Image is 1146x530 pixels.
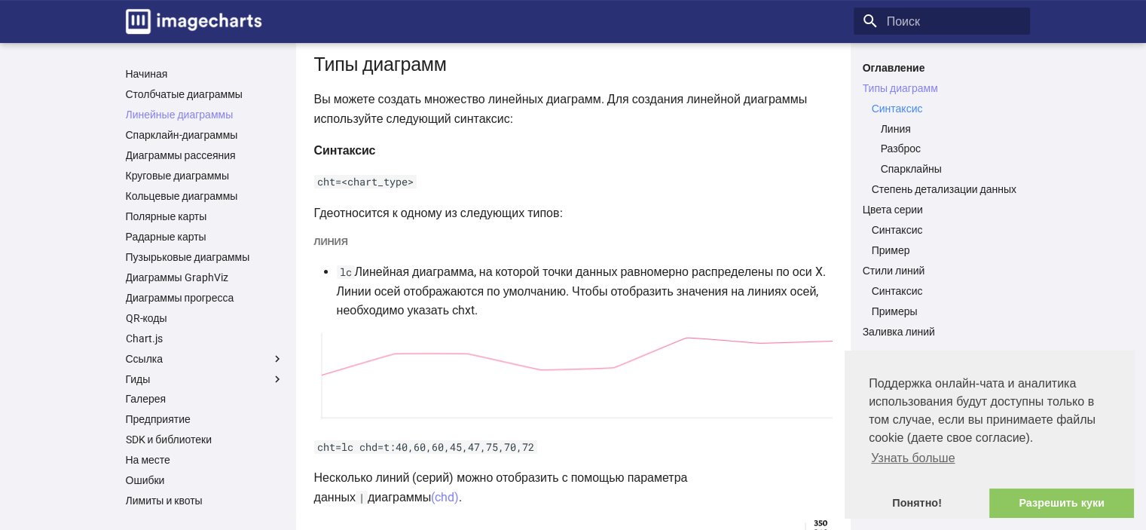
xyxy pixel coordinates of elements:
font: Линейная диаграмма, на которой точки данных равномерно распределены по оси X. Линии осей отобража... [337,265,826,317]
a: SDK и библиотеки [126,433,284,446]
a: Линейные диаграммы [126,108,284,121]
font: Степень детализации данных [872,183,1016,195]
img: логотип [126,9,261,34]
font: относится к одному из следующих типов: [333,206,562,220]
font: Спарклайн-диаграммы [126,129,238,141]
a: Диаграммы GraphViz [126,271,284,284]
font: Диаграммы рассеяния [126,149,236,161]
font: Цвета серии [863,204,923,216]
font: Диаграммы прогресса [126,292,234,304]
a: Диаграммы прогресса [126,291,284,305]
a: Радарные карты [126,230,284,244]
a: Кольцевые диаграммы [126,189,284,203]
font: Предприятие [126,413,191,425]
font: Синтаксис [872,103,923,115]
font: Галерея [126,393,167,405]
font: . [459,490,462,504]
a: Линия [881,122,1021,136]
a: Примеры [872,305,1021,318]
font: Радарные карты [126,231,206,243]
font: Начиная [126,68,168,80]
nav: Стили линий [863,284,1021,318]
a: Предприятие [126,412,284,426]
nav: Типы диаграмм [863,102,1021,197]
font: Понятно! [892,497,942,509]
font: Лимиты и квоты [126,495,203,507]
font: Спарклайны [881,163,942,175]
a: узнать больше о файлах cookie [869,447,958,470]
font: Синтаксис [872,224,923,236]
nav: Синтаксис [872,122,1021,176]
input: Поиск [854,8,1030,35]
font: Синтаксис [872,285,923,297]
a: Круговые диаграммы [126,169,284,182]
a: QR-коды [126,311,284,325]
font: Линия [881,123,911,135]
font: Узнать больше [871,452,955,464]
a: Спарклайн-диаграммы [126,128,284,142]
a: отклонить сообщение о cookie [845,489,989,519]
a: Синтаксис [872,102,1021,115]
nav: Оглавление [854,61,1030,339]
font: диаграммы [368,490,431,504]
font: QR-коды [126,312,167,324]
a: Ошибки [126,473,284,487]
font: На месте [126,454,170,466]
a: Синтаксис [872,223,1021,237]
a: На месте [126,453,284,467]
font: Ссылка [126,353,163,365]
font: Линейные диаграммы [126,109,234,121]
font: Пример [872,244,910,256]
a: Степень детализации данных [872,182,1021,196]
font: Круговые диаграммы [126,170,229,182]
a: Chart.js [126,332,284,345]
img: диаграмма [314,332,833,425]
a: (chd) [431,490,459,504]
code: | [356,491,368,504]
a: Лимиты и квоты [126,494,284,507]
font: Примеры [872,305,918,317]
a: Спарклайны [881,162,1021,176]
a: Типы диаграмм [863,81,1021,95]
code: cht=lc chd=t:40,60,60,45,47,75,70,72 [314,440,537,454]
a: Стили линий [863,264,1021,277]
font: Поддержка онлайн-чата и аналитика использования будут доступны только в том случае, если вы прини... [869,377,1096,444]
a: Заливка линий [863,325,1021,339]
font: Синтаксис [314,143,376,158]
a: Разброс [881,142,1021,155]
font: Пузырьковые диаграммы [126,251,250,263]
font: Столбчатые диаграммы [126,88,243,100]
font: Ошибки [126,474,165,486]
font: Вы можете создать множество линейных диаграмм. Для создания линейной диаграммы используйте следую... [314,92,808,126]
a: Документация по Image-Charts [120,3,267,40]
a: Полярные карты [126,210,284,223]
a: Начиная [126,67,284,81]
font: Оглавление [863,62,925,74]
a: Пузырьковые диаграммы [126,250,284,264]
font: Типы диаграмм [863,82,938,94]
code: cht=<chart_type> [314,175,417,188]
code: lc [337,265,355,279]
font: SDK и библиотеки [126,433,212,446]
font: Где [314,206,334,220]
font: Типы диаграмм [314,54,447,75]
a: Пример [872,244,1021,257]
a: Цвета серии [863,203,1021,216]
font: Линия [314,236,348,247]
font: Разброс [881,142,921,155]
font: Стили линий [863,265,925,277]
font: Диаграммы GraphViz [126,271,228,283]
a: Столбчатые диаграммы [126,87,284,101]
a: разрешить куки [989,489,1134,519]
font: Полярные карты [126,210,207,222]
a: Галерея [126,392,284,406]
a: Синтаксис [872,284,1021,298]
font: Chart.js [126,332,163,345]
font: Разрешить куки [1019,497,1105,509]
nav: Цвета серии [863,223,1021,257]
font: Кольцевые диаграммы [126,190,238,202]
div: согласие на использование cookie [845,351,1134,518]
font: Гиды [126,373,151,385]
font: Заливка линий [863,326,935,338]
